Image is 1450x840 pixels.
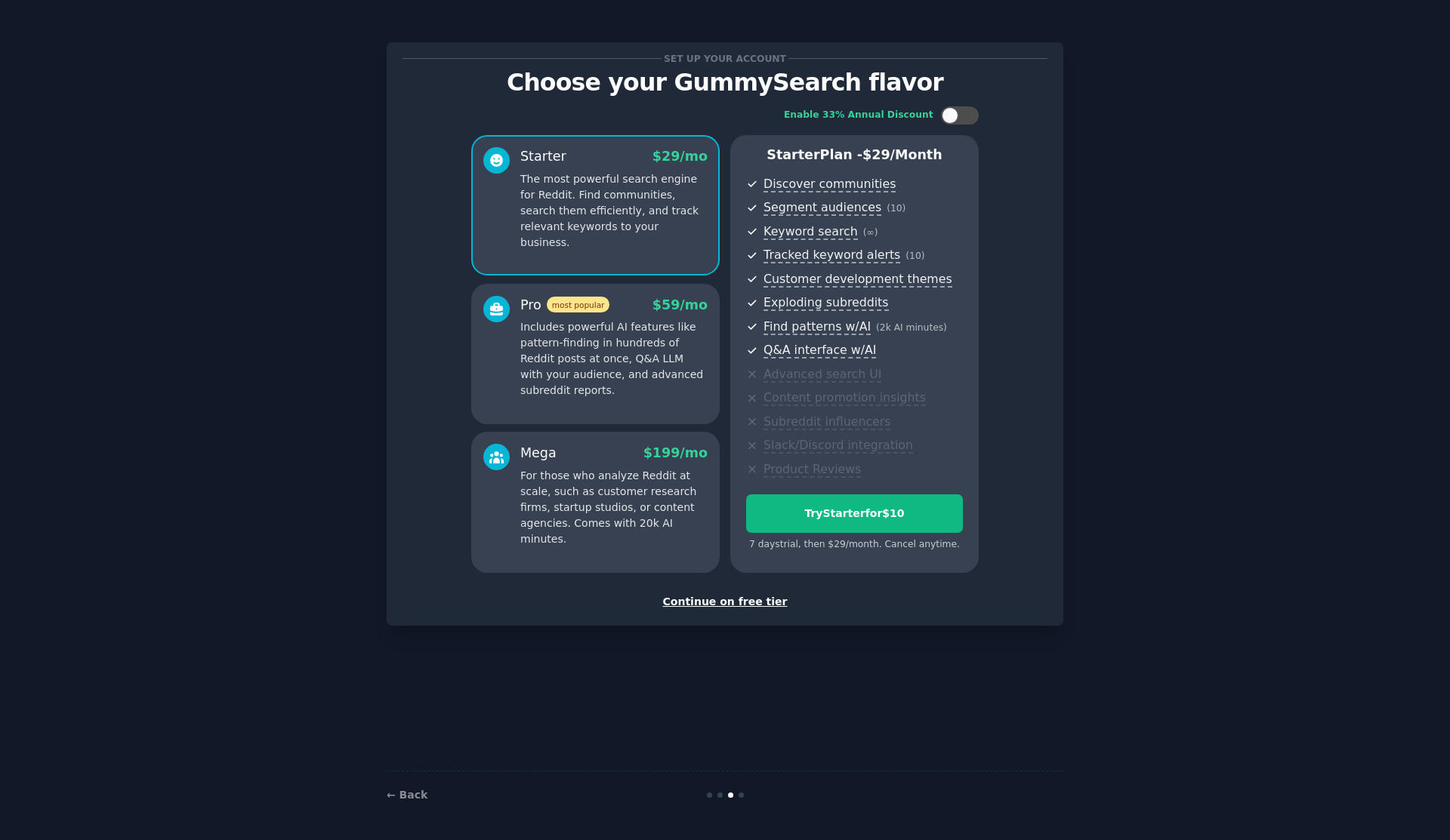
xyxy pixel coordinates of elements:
span: Tracked keyword alerts [764,248,900,263]
p: The most powerful search engine for Reddit. Find communities, search them efficiently, and track ... [520,171,708,251]
span: Customer development themes [764,272,952,288]
span: ( 10 ) [905,251,924,261]
span: Product Reviews [764,462,861,478]
div: Pro [520,296,609,315]
a: ← Back [387,789,427,801]
span: Keyword search [764,224,858,240]
span: Slack/Discord integration [764,438,913,454]
span: ( 2k AI minutes ) [876,322,947,333]
span: Q&A interface w/AI [764,343,876,358]
span: $ 29 /month [862,147,942,162]
p: Includes powerful AI features like pattern-finding in hundreds of Reddit posts at once, Q&A LLM w... [520,319,708,398]
button: TryStarterfor$10 [746,494,963,533]
p: Choose your GummySearch flavor [403,69,1047,96]
span: $ 29 /mo [652,149,708,164]
span: ( 10 ) [887,203,905,214]
div: Try Starter for $10 [747,506,962,522]
span: Set up your account [662,51,789,66]
span: Subreddit influencers [764,414,890,430]
div: Enable 33% Annual Discount [784,109,933,122]
span: Content promotion insights [764,390,926,406]
span: most popular [547,297,610,312]
span: Exploding subreddits [764,295,888,311]
span: ( ∞ ) [863,227,878,238]
span: Discover communities [764,177,896,192]
span: $ 199 /mo [643,445,708,460]
p: Starter Plan - [746,146,963,165]
div: Mega [520,444,557,463]
div: 7 days trial, then $ 29 /month . Cancel anytime. [746,538,963,552]
div: Starter [520,147,566,166]
span: Find patterns w/AI [764,319,871,335]
span: $ 59 /mo [652,297,708,312]
div: Continue on free tier [403,594,1047,610]
p: For those who analyze Reddit at scale, such as customer research firms, startup studios, or conte... [520,468,708,547]
span: Segment audiences [764,200,881,216]
span: Advanced search UI [764,367,881,383]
